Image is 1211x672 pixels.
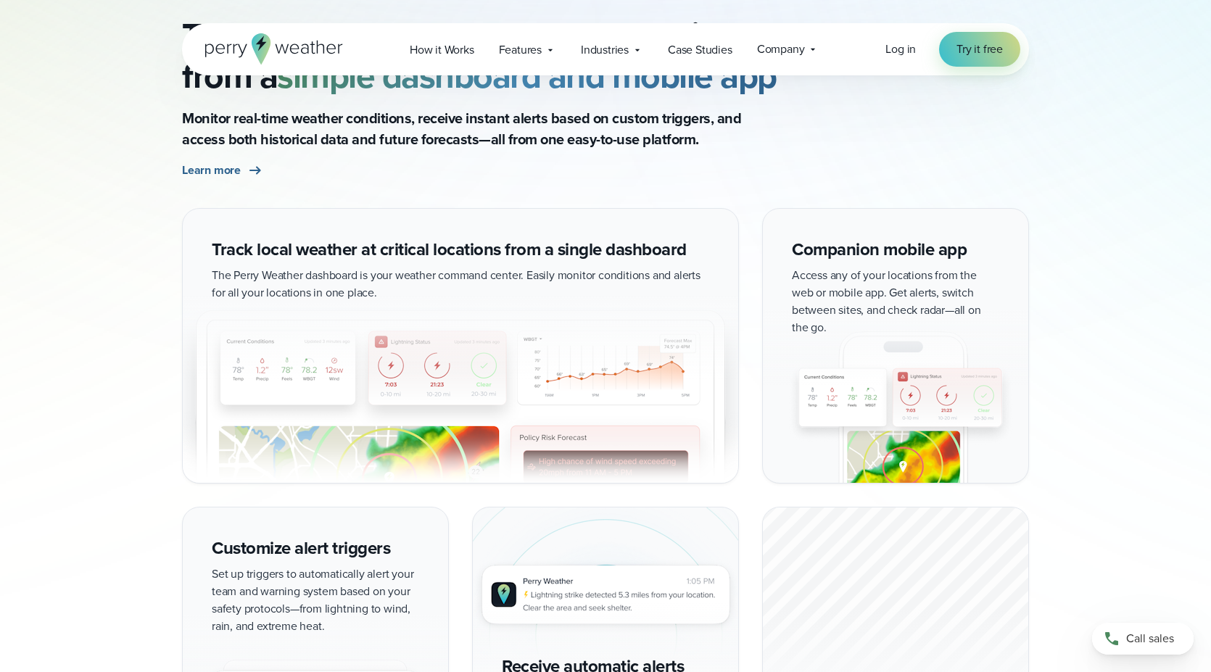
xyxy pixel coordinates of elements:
[885,41,916,58] a: Log in
[939,32,1020,67] a: Try it free
[1126,630,1174,647] span: Call sales
[182,15,1029,96] h2: Track weather and run your operations—all from a
[182,162,264,179] a: Learn more
[757,41,805,58] span: Company
[1092,623,1194,655] a: Call sales
[668,41,732,59] span: Case Studies
[656,35,745,65] a: Case Studies
[410,41,474,59] span: How it Works
[182,162,241,179] span: Learn more
[956,41,1003,58] span: Try it free
[277,50,777,101] strong: simple dashboard and mobile app
[581,41,629,59] span: Industries
[182,108,762,150] p: Monitor real-time weather conditions, receive instant alerts based on custom triggers, and access...
[885,41,916,57] span: Log in
[183,295,738,483] img: Perry Weather dashboard
[397,35,487,65] a: How it Works
[499,41,542,59] span: Features
[763,310,1028,483] img: Perry weather app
